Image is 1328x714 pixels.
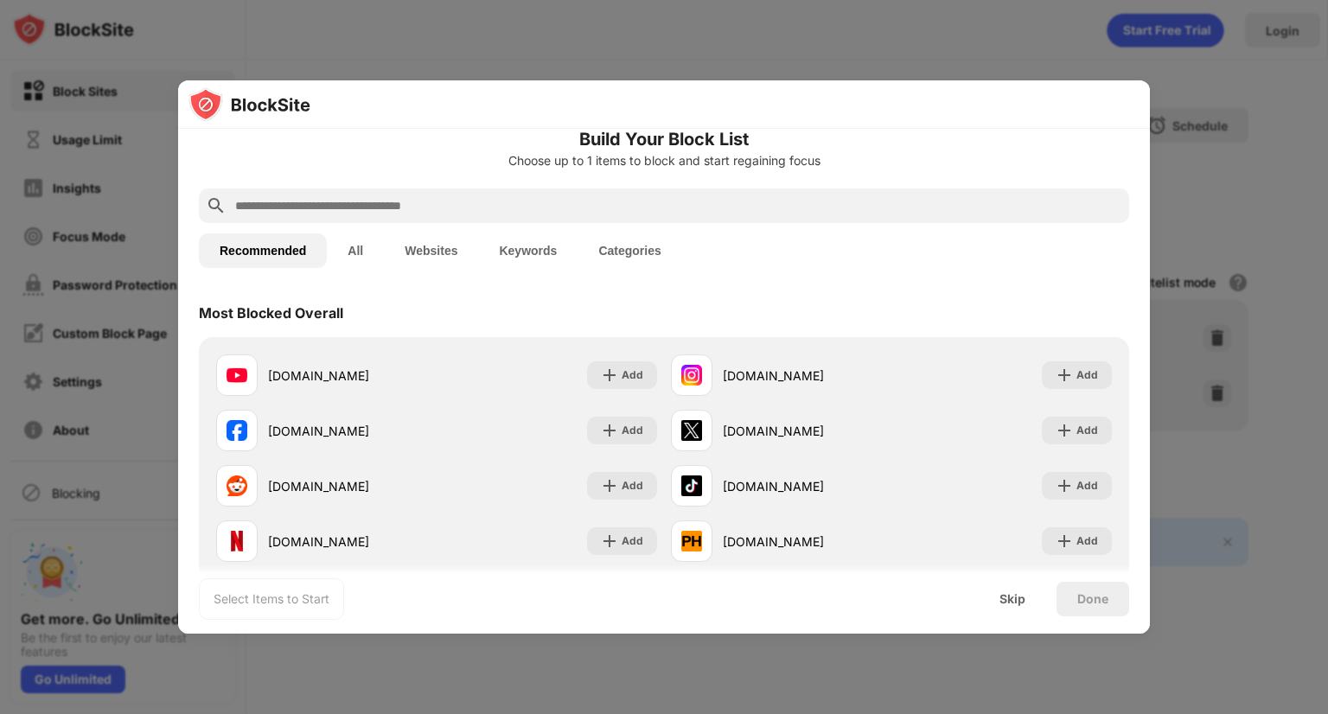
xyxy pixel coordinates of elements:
[227,531,247,551] img: favicons
[723,477,891,495] div: [DOMAIN_NAME]
[268,477,437,495] div: [DOMAIN_NAME]
[268,532,437,551] div: [DOMAIN_NAME]
[622,367,643,384] div: Add
[1076,477,1098,494] div: Add
[1076,532,1098,550] div: Add
[723,367,891,385] div: [DOMAIN_NAME]
[227,420,247,441] img: favicons
[199,126,1129,152] h6: Build Your Block List
[268,367,437,385] div: [DOMAIN_NAME]
[1076,422,1098,439] div: Add
[478,233,578,268] button: Keywords
[327,233,384,268] button: All
[622,532,643,550] div: Add
[1076,367,1098,384] div: Add
[622,422,643,439] div: Add
[214,590,329,608] div: Select Items to Start
[999,592,1025,606] div: Skip
[681,420,702,441] img: favicons
[268,422,437,440] div: [DOMAIN_NAME]
[681,475,702,496] img: favicons
[681,365,702,386] img: favicons
[1077,592,1108,606] div: Done
[384,233,478,268] button: Websites
[622,477,643,494] div: Add
[199,233,327,268] button: Recommended
[188,87,310,122] img: logo-blocksite.svg
[199,304,343,322] div: Most Blocked Overall
[723,422,891,440] div: [DOMAIN_NAME]
[723,532,891,551] div: [DOMAIN_NAME]
[206,195,227,216] img: search.svg
[227,475,247,496] img: favicons
[681,531,702,551] img: favicons
[199,154,1129,168] div: Choose up to 1 items to block and start regaining focus
[227,365,247,386] img: favicons
[578,233,681,268] button: Categories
